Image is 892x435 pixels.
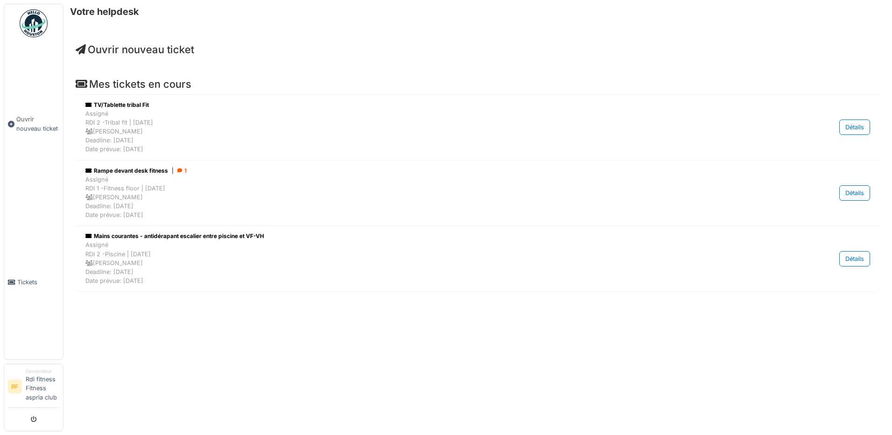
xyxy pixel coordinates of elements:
img: Badge_color-CXgf-gQk.svg [20,9,48,37]
a: Mains courantes - antidérapant escalier entre piscine et VF-VH AssignéRDI 2 -Piscine | [DATE] [PE... [83,230,872,288]
div: 1 [177,167,187,175]
div: Assigné RDI 1 -Fitness floor | [DATE] [PERSON_NAME] Deadline: [DATE] Date prévue: [DATE] [85,175,756,220]
div: Détails [839,119,870,135]
div: Détails [839,251,870,267]
h6: Votre helpdesk [70,6,139,17]
a: Ouvrir nouveau ticket [4,42,63,205]
li: Rdi fitness Fitness aspria club [26,368,59,406]
li: RF [8,379,22,393]
div: TV/Tablette tribal Fit [85,101,756,109]
span: | [172,167,174,175]
a: RF DemandeurRdi fitness Fitness aspria club [8,368,59,408]
div: Détails [839,185,870,201]
div: Assigné RDI 2 -Piscine | [DATE] [PERSON_NAME] Deadline: [DATE] Date prévue: [DATE] [85,240,756,285]
div: Rampe devant desk fitness [85,167,756,175]
div: Demandeur [26,368,59,375]
div: Mains courantes - antidérapant escalier entre piscine et VF-VH [85,232,756,240]
a: Tickets [4,205,63,359]
a: TV/Tablette tribal Fit AssignéRDI 2 -Tribal fit | [DATE] [PERSON_NAME]Deadline: [DATE]Date prévue... [83,98,872,156]
div: Assigné RDI 2 -Tribal fit | [DATE] [PERSON_NAME] Deadline: [DATE] Date prévue: [DATE] [85,109,756,154]
span: Ouvrir nouveau ticket [16,115,59,133]
a: Rampe devant desk fitness| 1 AssignéRDI 1 -Fitness floor | [DATE] [PERSON_NAME]Deadline: [DATE]Da... [83,164,872,222]
a: Ouvrir nouveau ticket [76,43,194,56]
span: Tickets [17,278,59,287]
h4: Mes tickets en cours [76,78,880,90]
